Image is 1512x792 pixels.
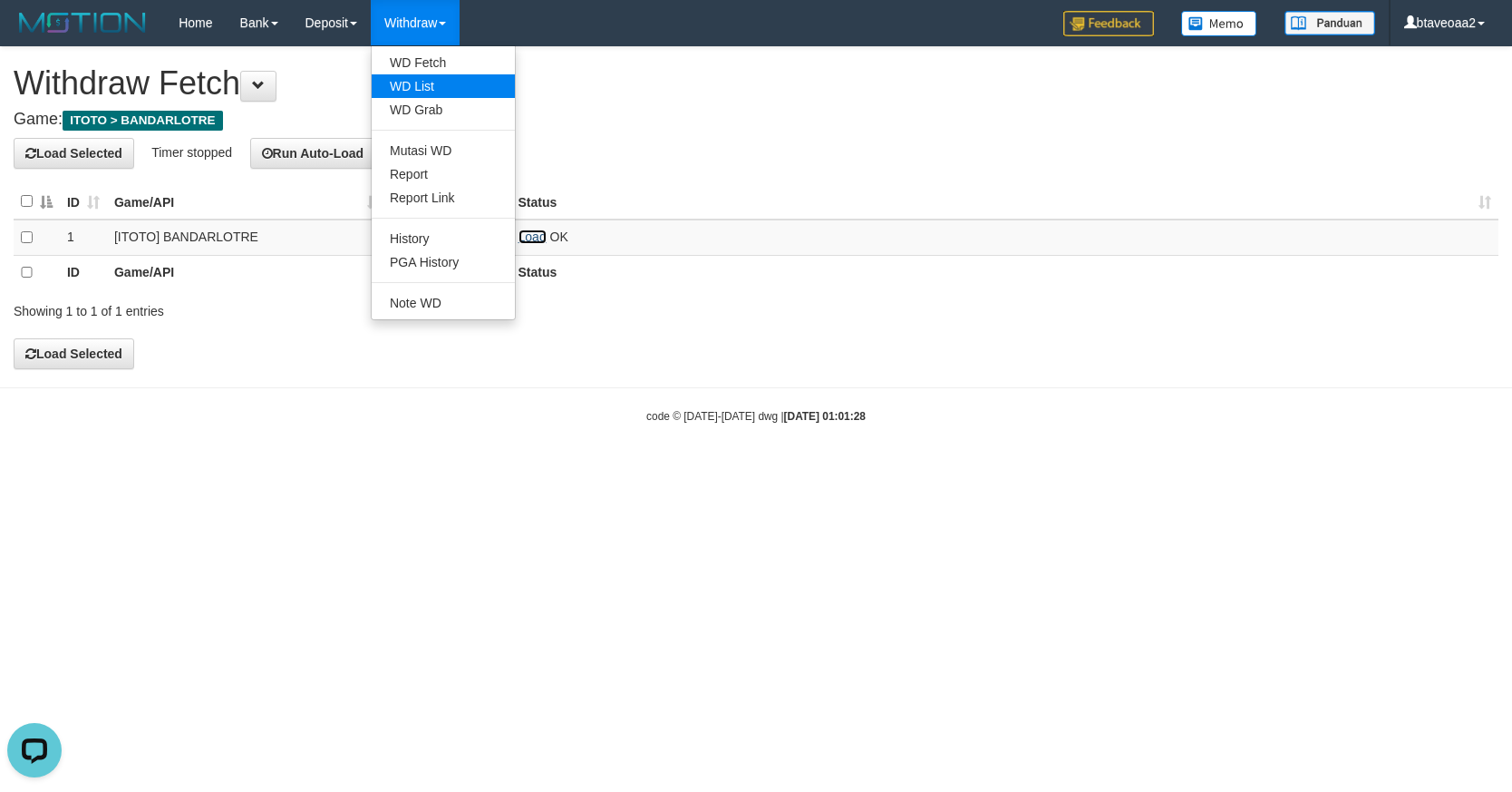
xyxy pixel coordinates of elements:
[60,184,107,220] th: ID: activate to sort column ascending
[372,74,515,98] a: WD List
[372,250,515,274] a: PGA History
[60,220,107,255] td: 1
[250,138,376,169] button: Run Auto-Load
[7,7,62,62] button: Open LiveChat chat widget
[372,186,515,210] a: Report Link
[107,255,387,289] th: Game/API
[14,65,1498,102] h1: Withdraw Fetch
[372,162,515,186] a: Report
[519,230,547,244] a: Load
[372,98,515,122] a: WD Grab
[511,255,1498,289] th: Status
[14,295,616,320] div: Showing 1 to 1 of 1 entries
[1284,11,1375,35] img: panduan.png
[372,291,515,315] a: Note WD
[550,230,568,244] span: OK
[372,139,515,162] a: Mutasi WD
[1181,11,1257,36] img: Button%20Memo.svg
[107,220,387,255] td: [ITOTO] BANDARLOTRE
[107,184,387,220] th: Game/API: activate to sort column ascending
[14,338,134,369] button: Load Selected
[646,410,866,423] small: code © [DATE]-[DATE] dwg |
[511,184,1498,220] th: Status: activate to sort column ascending
[784,410,866,423] strong: [DATE] 01:01:28
[14,111,1498,129] h4: Game:
[372,51,515,74] a: WD Fetch
[63,111,223,131] span: ITOTO > BANDARLOTRE
[14,138,134,169] button: Load Selected
[14,9,151,36] img: MOTION_logo.png
[1063,11,1154,36] img: Feedback.jpg
[372,227,515,250] a: History
[60,255,107,289] th: ID
[151,144,232,159] span: Timer stopped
